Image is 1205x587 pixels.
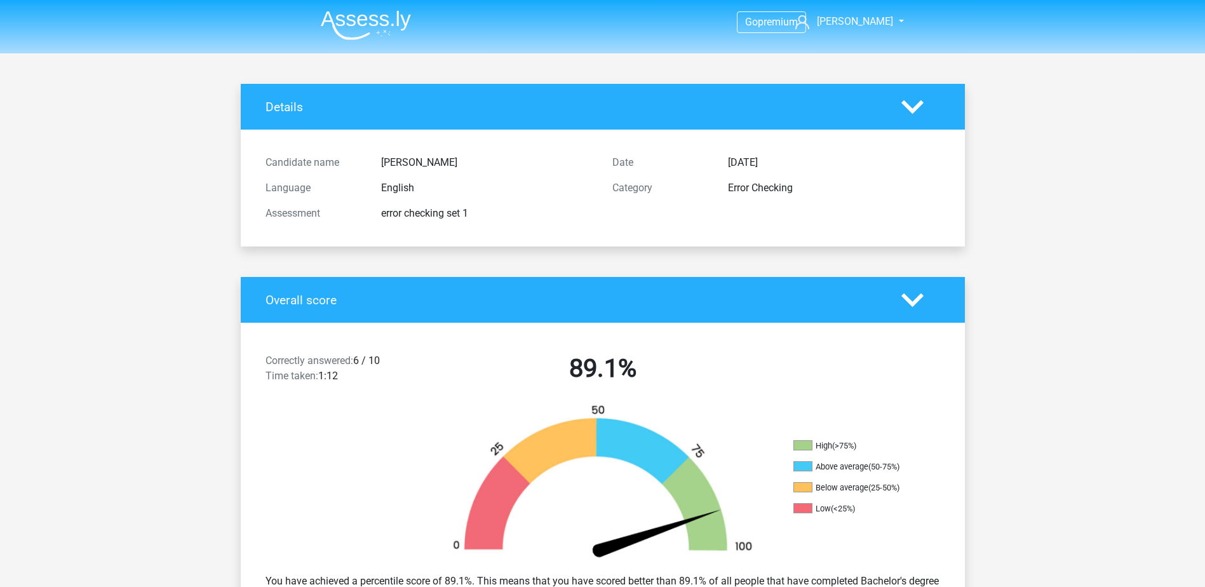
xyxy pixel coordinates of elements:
a: [PERSON_NAME] [790,14,894,29]
h4: Details [266,100,882,114]
span: premium [758,16,798,28]
div: Category [603,180,718,196]
div: (>75%) [832,441,856,450]
div: English [372,180,603,196]
div: Language [256,180,372,196]
li: High [793,440,920,452]
li: Below average [793,482,920,494]
span: Time taken: [266,370,318,382]
img: 89.5aedc6aefd8c.png [431,404,774,563]
div: error checking set 1 [372,206,603,221]
img: Assessly [321,10,411,40]
div: (50-75%) [868,462,899,471]
h4: Overall score [266,293,882,307]
h2: 89.1% [439,353,767,384]
span: Correctly answered: [266,354,353,367]
div: [DATE] [718,155,950,170]
li: Low [793,503,920,515]
div: Candidate name [256,155,372,170]
div: Date [603,155,718,170]
li: Above average [793,461,920,473]
div: Assessment [256,206,372,221]
div: Error Checking [718,180,950,196]
div: [PERSON_NAME] [372,155,603,170]
div: (25-50%) [868,483,899,492]
a: Gopremium [737,13,805,30]
span: [PERSON_NAME] [817,15,893,27]
div: 6 / 10 1:12 [256,353,429,389]
div: (<25%) [831,504,855,513]
span: Go [745,16,758,28]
